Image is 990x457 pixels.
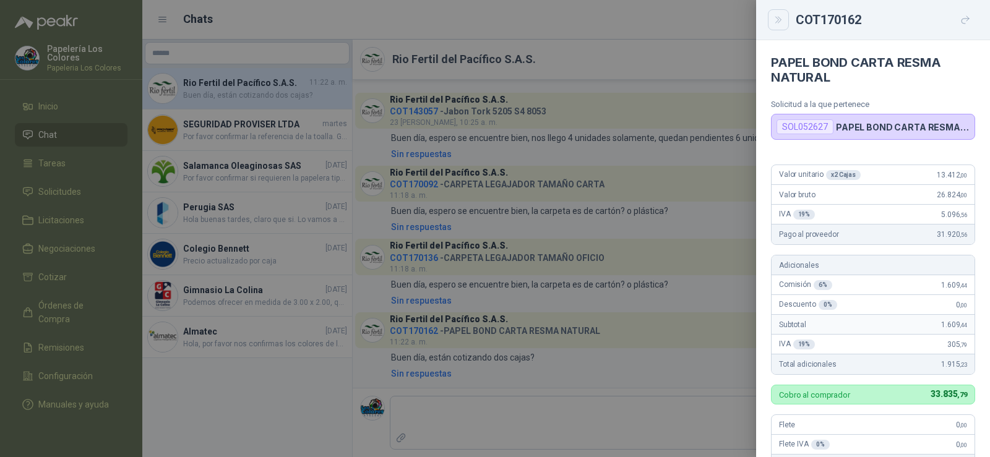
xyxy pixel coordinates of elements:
[960,231,967,238] span: ,56
[779,440,830,450] span: Flete IVA
[779,170,861,180] span: Valor unitario
[777,119,833,134] div: SOL052627
[931,389,967,399] span: 33.835
[779,210,815,220] span: IVA
[960,442,967,448] span: ,00
[793,340,816,349] div: 19 %
[779,300,837,310] span: Descuento
[941,360,967,369] span: 1.915
[779,340,815,349] span: IVA
[960,422,967,429] span: ,00
[779,391,850,399] p: Cobro al comprador
[960,172,967,179] span: ,00
[941,210,967,219] span: 5.096
[960,361,967,368] span: ,23
[814,280,832,290] div: 6 %
[957,391,967,399] span: ,79
[771,55,975,85] h4: PAPEL BOND CARTA RESMA NATURAL
[960,282,967,289] span: ,44
[937,230,967,239] span: 31.920
[941,320,967,329] span: 1.609
[779,280,832,290] span: Comisión
[826,170,861,180] div: x 2 Cajas
[956,440,967,449] span: 0
[772,255,975,275] div: Adicionales
[937,171,967,179] span: 13.412
[947,340,967,349] span: 305
[779,320,806,329] span: Subtotal
[793,210,816,220] div: 19 %
[836,122,970,132] p: PAPEL BOND CARTA RESMA NATURAL
[956,421,967,429] span: 0
[819,300,837,310] div: 0 %
[960,322,967,328] span: ,44
[771,12,786,27] button: Close
[779,190,815,199] span: Valor bruto
[960,192,967,199] span: ,00
[779,421,795,429] span: Flete
[960,341,967,348] span: ,79
[960,211,967,218] span: ,56
[937,190,967,199] span: 26.824
[772,354,975,374] div: Total adicionales
[779,230,839,239] span: Pago al proveedor
[956,301,967,309] span: 0
[796,10,975,30] div: COT170162
[811,440,830,450] div: 0 %
[941,281,967,289] span: 1.609
[960,302,967,309] span: ,00
[771,100,975,109] p: Solicitud a la que pertenece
